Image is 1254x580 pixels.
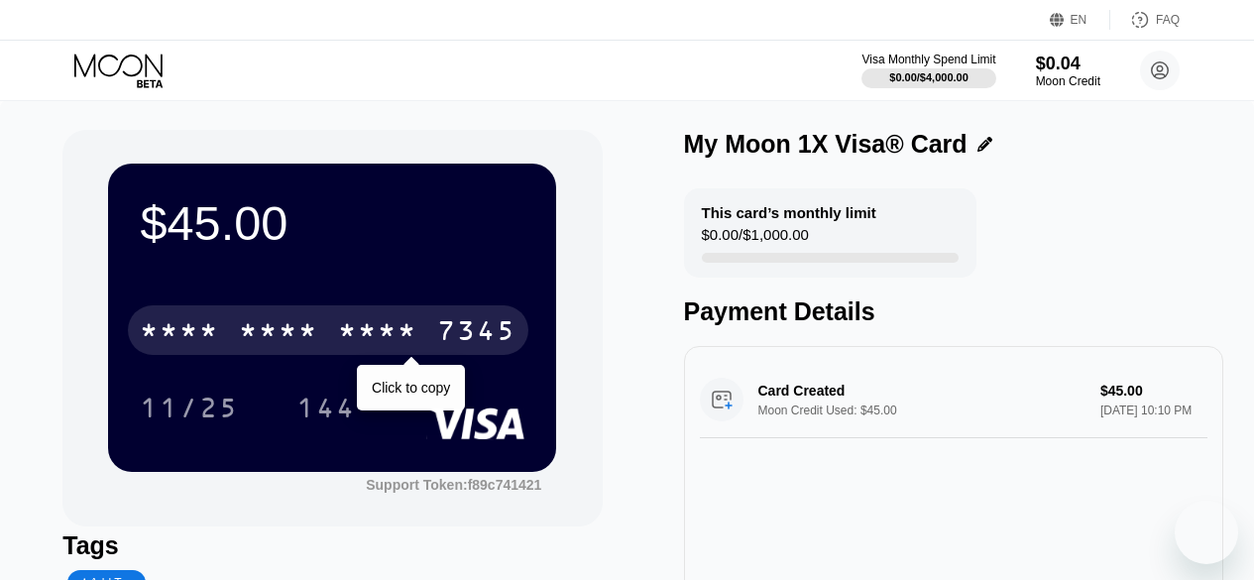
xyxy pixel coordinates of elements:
[702,226,809,253] div: $0.00 / $1,000.00
[1110,10,1180,30] div: FAQ
[684,130,968,159] div: My Moon 1X Visa® Card
[125,383,254,432] div: 11/25
[62,531,602,560] div: Tags
[1071,13,1087,27] div: EN
[1156,13,1180,27] div: FAQ
[889,71,969,83] div: $0.00 / $4,000.00
[861,53,995,88] div: Visa Monthly Spend Limit$0.00/$4,000.00
[684,297,1223,326] div: Payment Details
[1036,54,1100,74] div: $0.04
[140,195,524,251] div: $45.00
[1050,10,1110,30] div: EN
[366,477,541,493] div: Support Token: f89c741421
[282,383,371,432] div: 144
[1036,54,1100,88] div: $0.04Moon Credit
[1175,501,1238,564] iframe: Button to launch messaging window, conversation in progress
[366,477,541,493] div: Support Token:f89c741421
[1036,74,1100,88] div: Moon Credit
[861,53,995,66] div: Visa Monthly Spend Limit
[296,395,356,426] div: 144
[372,380,450,396] div: Click to copy
[702,204,876,221] div: This card’s monthly limit
[437,317,516,349] div: 7345
[140,395,239,426] div: 11/25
